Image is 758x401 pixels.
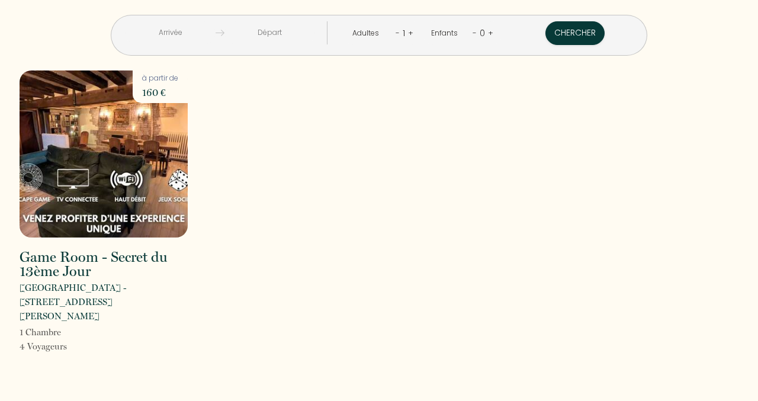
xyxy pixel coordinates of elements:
[477,24,488,43] div: 0
[20,70,188,238] img: rental-image
[142,73,178,84] p: à partir de
[352,28,383,39] div: Adultes
[125,21,216,44] input: Arrivée
[20,325,67,339] p: 1 Chambre
[488,27,493,39] a: +
[63,341,67,352] span: s
[400,24,408,43] div: 1
[142,84,178,101] p: 160 €
[20,339,67,354] p: 4 Voyageur
[431,28,462,39] div: Enfants
[20,250,188,278] h2: Game Room - Secret du 13ème Jour
[473,27,477,39] a: -
[408,27,413,39] a: +
[20,281,188,323] p: [GEOGRAPHIC_DATA] - [STREET_ADDRESS][PERSON_NAME]
[545,21,605,45] button: Chercher
[224,21,315,44] input: Départ
[396,27,400,39] a: -
[216,28,224,37] img: guests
